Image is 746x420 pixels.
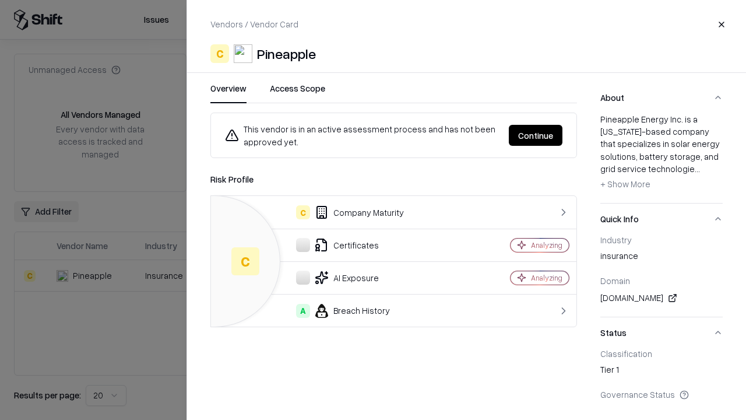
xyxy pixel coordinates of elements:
button: Access Scope [270,82,325,103]
div: C [231,247,259,275]
div: Domain [600,275,723,286]
div: About [600,113,723,203]
div: Quick Info [600,235,723,317]
div: A [296,304,310,318]
div: Breach History [220,304,470,318]
span: + Show More [600,178,650,189]
div: Risk Profile [210,172,577,186]
div: Pineapple [257,44,316,63]
button: Status [600,317,723,348]
div: This vendor is in an active assessment process and has not been approved yet. [225,123,499,148]
span: ... [695,163,700,174]
button: + Show More [600,175,650,194]
p: Vendors / Vendor Card [210,18,298,30]
div: AI Exposure [220,271,470,285]
button: Overview [210,82,247,103]
button: Quick Info [600,204,723,235]
div: insurance [600,250,723,266]
div: Classification [600,348,723,359]
div: Company Maturity [220,205,470,219]
div: Tier 1 [600,363,723,380]
div: Industry [600,235,723,245]
div: C [210,44,229,63]
div: [DOMAIN_NAME] [600,291,723,305]
button: About [600,82,723,113]
button: Continue [509,125,562,146]
div: C [296,205,310,219]
img: Pineapple [234,44,252,63]
div: Analyzing [531,273,562,283]
div: Certificates [220,238,470,252]
div: Governance Status [600,389,723,400]
div: Analyzing [531,240,562,250]
div: Pineapple Energy Inc. is a [US_STATE]-based company that specializes in solar energy solutions, b... [600,113,723,194]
